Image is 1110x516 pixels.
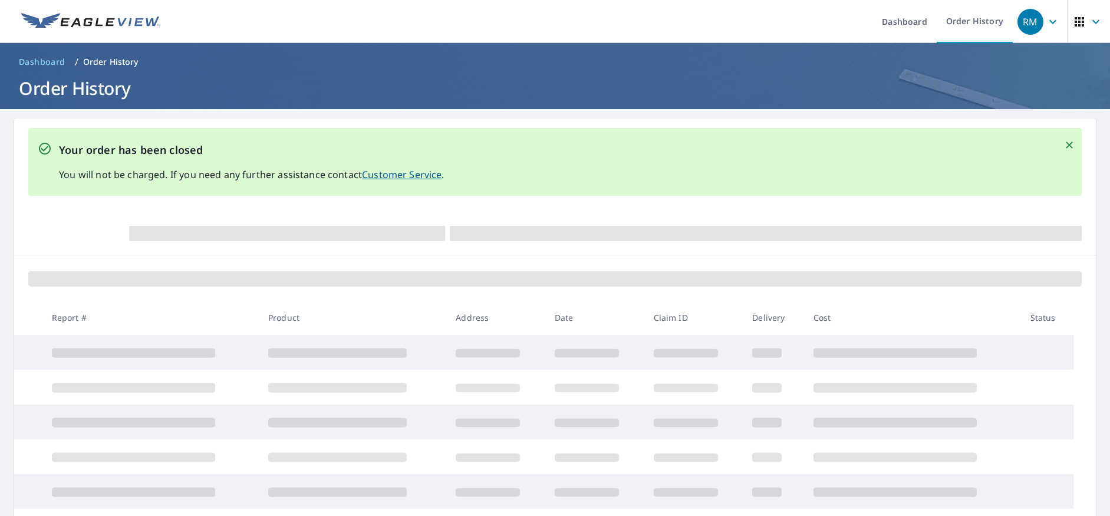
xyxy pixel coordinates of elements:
h1: Order History [14,76,1096,100]
nav: breadcrumb [14,52,1096,71]
div: RM [1017,9,1043,35]
th: Address [446,300,545,335]
th: Status [1021,300,1073,335]
th: Report # [42,300,259,335]
span: Dashboard [19,56,65,68]
a: Dashboard [14,52,70,71]
th: Delivery [743,300,804,335]
th: Claim ID [644,300,743,335]
img: EV Logo [21,13,160,31]
th: Cost [804,300,1021,335]
th: Date [545,300,644,335]
p: Order History [83,56,139,68]
button: Close [1062,137,1077,153]
li: / [75,55,78,69]
p: You will not be charged. If you need any further assistance contact . [59,167,444,182]
a: Customer Service [362,168,442,181]
th: Product [259,300,446,335]
p: Your order has been closed [59,142,444,158]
